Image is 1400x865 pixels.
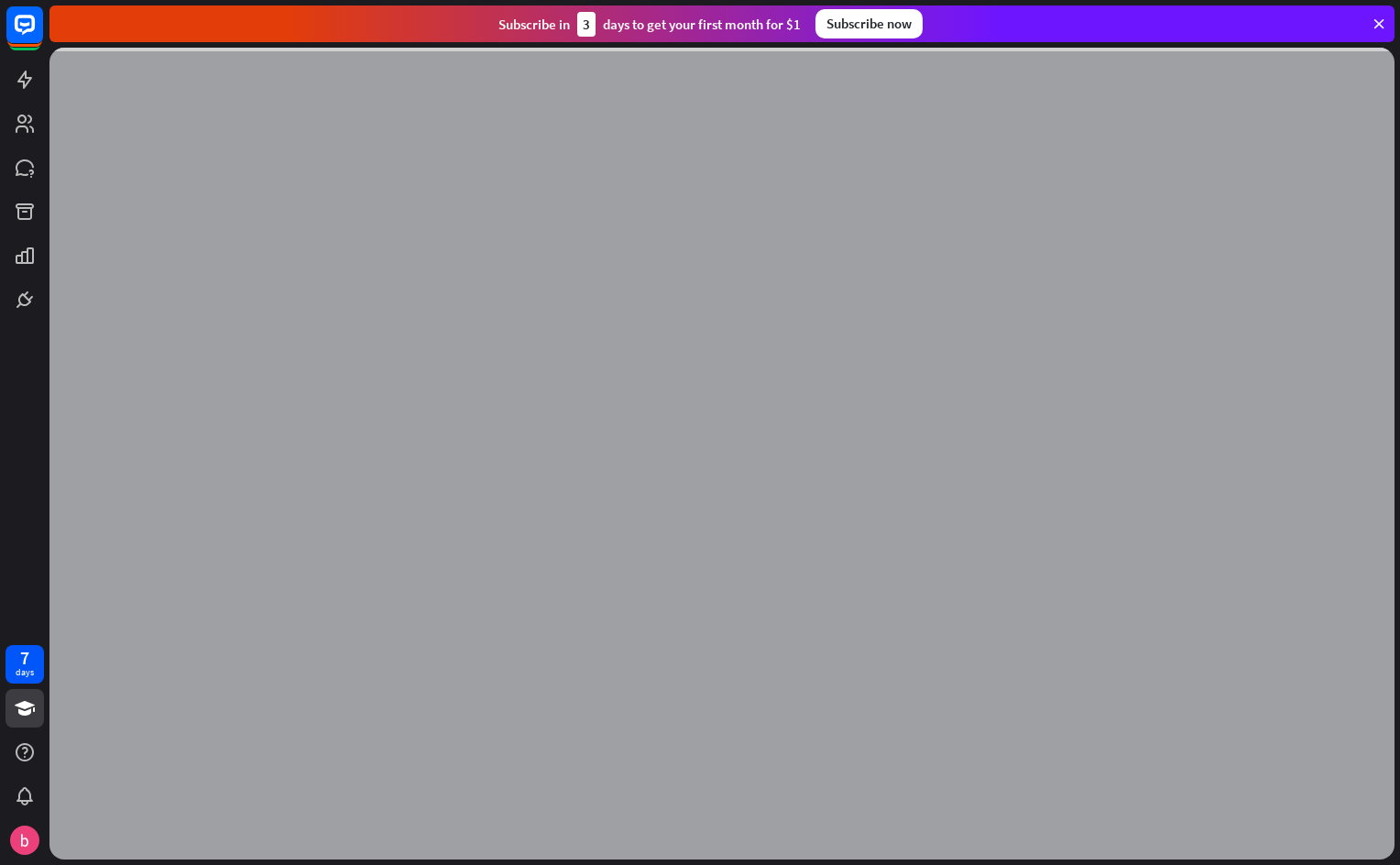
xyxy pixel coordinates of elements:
div: Subscribe in days to get your first month for $1 [498,12,801,37]
div: 7 [20,650,29,666]
div: 3 [577,12,596,37]
div: Subscribe now [815,9,923,38]
div: days [16,666,34,679]
a: 7 days [5,645,44,684]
